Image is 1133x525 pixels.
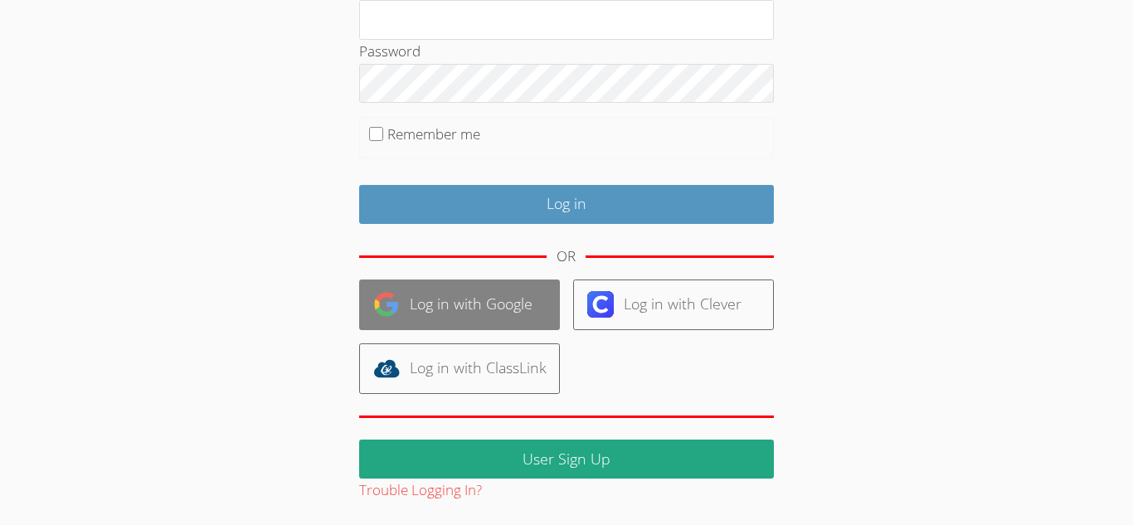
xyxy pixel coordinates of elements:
[387,124,480,143] label: Remember me
[359,343,560,394] a: Log in with ClassLink
[557,245,576,269] div: OR
[373,291,400,318] img: google-logo-50288ca7cdecda66e5e0955fdab243c47b7ad437acaf1139b6f446037453330a.svg
[573,280,774,330] a: Log in with Clever
[373,355,400,382] img: classlink-logo-d6bb404cc1216ec64c9a2012d9dc4662098be43eaf13dc465df04b49fa7ab582.svg
[359,440,774,479] a: User Sign Up
[359,41,421,61] label: Password
[587,291,614,318] img: clever-logo-6eab21bc6e7a338710f1a6ff85c0baf02591cd810cc4098c63d3a4b26e2feb20.svg
[359,479,482,503] button: Trouble Logging In?
[359,185,774,224] input: Log in
[359,280,560,330] a: Log in with Google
